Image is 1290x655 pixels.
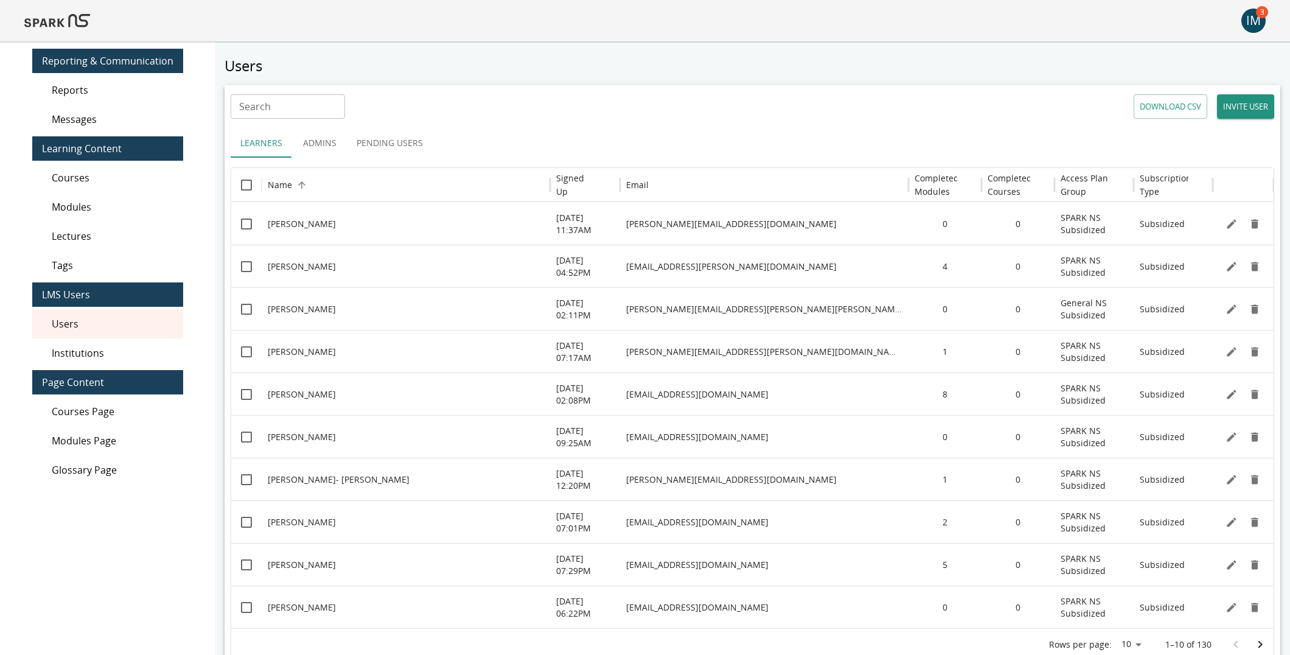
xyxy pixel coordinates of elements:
svg: Edit [1225,303,1238,315]
div: 0 [981,202,1055,245]
p: [DATE] 11:37AM [556,212,614,236]
button: Edit [1222,300,1241,318]
div: 0 [908,202,981,245]
h5: Users [225,56,1280,75]
svg: Edit [1225,559,1238,571]
h6: Signed Up [556,172,596,198]
p: [PERSON_NAME] [268,303,336,315]
span: Messages [52,112,173,127]
p: Rows per page: [1049,639,1112,651]
svg: Remove [1249,601,1261,614]
button: Download CSV [1134,94,1207,119]
button: Delete [1246,513,1264,531]
p: Subsidized [1140,601,1185,614]
div: Reporting & Communication [32,49,183,73]
div: Name [268,179,292,191]
svg: Remove [1249,303,1261,315]
div: adriana.ann.garcia+generallearner@gmail.com [620,287,908,330]
button: Learners [231,128,292,158]
p: SPARK NS Subsidized [1061,212,1128,236]
h6: Subscription Type [1140,172,1191,198]
svg: Edit [1225,218,1238,230]
svg: Remove [1249,261,1261,273]
div: amandajmlin@gmail.com [620,586,908,628]
div: 0 [981,500,1055,543]
button: Delete [1246,385,1264,404]
button: Edit [1222,385,1241,404]
img: Logo of SPARK at Stanford [24,6,90,35]
button: Sort [1190,177,1207,194]
p: [DATE] 02:11PM [556,297,614,321]
div: 0 [908,287,981,330]
button: Delete [1246,428,1264,446]
svg: Remove [1249,431,1261,443]
div: LMS Users [32,282,183,307]
p: SPARK NS Subsidized [1061,425,1128,449]
div: user types [231,128,1274,158]
button: Delete [1246,300,1264,318]
button: Delete [1246,556,1264,574]
svg: Remove [1249,474,1261,486]
div: achim.klug@cuanschutz.edu [620,245,908,287]
span: Reporting & Communication [42,54,173,68]
span: Courses [52,170,173,185]
svg: Remove [1249,346,1261,358]
p: [DATE] 06:22PM [556,595,614,620]
div: 0 [981,458,1055,500]
button: Edit [1222,428,1241,446]
div: 0 [981,415,1055,458]
p: SPARK NS Subsidized [1061,595,1128,620]
div: 0 [981,330,1055,373]
div: 0 [908,415,981,458]
p: [PERSON_NAME] [268,516,336,528]
p: Subsidized [1140,431,1185,443]
svg: Edit [1225,516,1238,528]
div: 4 [908,245,981,287]
svg: Edit [1225,474,1238,486]
p: [DATE] 02:08PM [556,382,614,407]
button: Delete [1246,257,1264,276]
div: 5 [908,543,981,586]
p: SPARK NS Subsidized [1061,382,1128,407]
p: [DATE] 07:01PM [556,510,614,534]
button: Edit [1222,343,1241,361]
svg: Edit [1225,261,1238,273]
div: 0 [981,245,1055,287]
p: Subsidized [1140,303,1185,315]
span: Reports [52,83,173,97]
p: [DATE] 12:20PM [556,468,614,492]
p: Subsidized [1140,346,1185,358]
div: Messages [32,105,183,134]
button: Delete [1246,471,1264,489]
div: 1 [908,330,981,373]
h6: Completed Courses [988,172,1032,198]
button: Sort [597,177,614,194]
div: 0 [981,287,1055,330]
div: Lectures [32,222,183,251]
div: IM [1241,9,1266,33]
button: Edit [1222,471,1241,489]
button: account of current user [1241,9,1266,33]
p: [DATE] 04:52PM [556,254,614,279]
div: 0 [981,373,1055,415]
p: [PERSON_NAME] [268,218,336,230]
span: LMS Users [42,287,173,302]
p: [PERSON_NAME] [268,346,336,358]
p: 1–10 of 130 [1165,639,1212,651]
p: SPARK NS Subsidized [1061,510,1128,534]
button: Admins [292,128,347,158]
svg: Remove [1249,388,1261,401]
div: Reports [32,75,183,105]
div: ack4001@med.cornell.edu [620,415,908,458]
button: Delete [1246,598,1264,617]
button: Sort [958,177,975,194]
p: [PERSON_NAME] [268,431,336,443]
span: Tags [52,258,173,273]
p: [PERSON_NAME] [268,601,336,614]
div: Users [32,309,183,338]
p: SPARK NS Subsidized [1061,340,1128,364]
p: [DATE] 07:17AM [556,340,614,364]
div: alex.vendola@nih.gov [620,330,908,373]
span: Glossary Page [52,463,173,477]
div: Institutions [32,338,183,368]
